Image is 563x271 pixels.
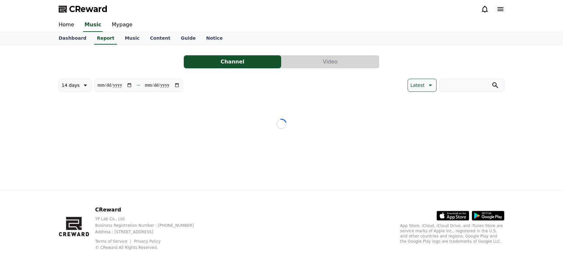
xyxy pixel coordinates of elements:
[95,206,204,214] p: CReward
[95,223,204,228] p: Business Registration Number : [PHONE_NUMBER]
[145,32,176,45] a: Content
[62,81,79,90] p: 14 days
[134,239,161,244] a: Privacy Policy
[95,216,204,222] p: YP Lab Co., Ltd.
[53,32,92,45] a: Dashboard
[400,223,504,244] p: App Store, iCloud, iCloud Drive, and iTunes Store are service marks of Apple Inc., registered in ...
[69,4,108,14] span: CReward
[59,79,92,92] button: 14 days
[83,18,103,32] a: Music
[53,18,79,32] a: Home
[408,79,437,92] button: Latest
[176,32,201,45] a: Guide
[411,81,425,90] p: Latest
[59,4,108,14] a: CReward
[120,32,145,45] a: Music
[95,229,204,235] p: Address : [STREET_ADDRESS]
[281,55,379,68] button: Video
[95,239,132,244] a: Terms of Service
[184,55,281,68] a: Channel
[107,18,137,32] a: Mypage
[95,245,204,250] p: © CReward All Rights Reserved.
[136,81,140,89] p: ~
[201,32,228,45] a: Notice
[184,55,281,68] button: Channel
[94,32,117,45] a: Report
